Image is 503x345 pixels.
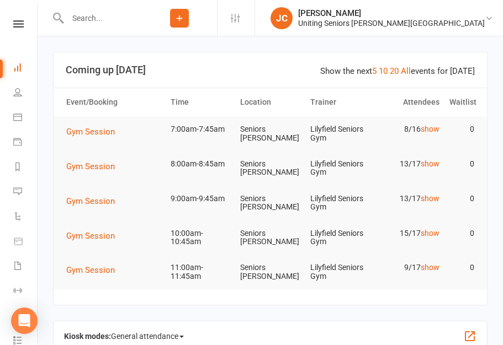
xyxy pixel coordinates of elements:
td: 8:00am-8:45am [166,151,235,177]
td: 0 [444,151,479,177]
a: People [13,81,38,106]
a: show [421,125,440,133]
span: Gym Session [66,265,115,275]
td: Seniors [PERSON_NAME] [235,255,305,289]
td: 7:00am-7:45am [166,116,235,142]
td: 13/17 [375,151,444,177]
th: Waitlist [444,88,479,116]
td: 0 [444,116,479,142]
td: Lilyfield Seniors Gym [305,220,375,255]
div: [PERSON_NAME] [298,8,485,18]
td: 0 [444,255,479,281]
div: JC [271,7,293,29]
td: 9/17 [375,255,444,281]
td: 10:00am-10:45am [166,220,235,255]
div: Uniting Seniors [PERSON_NAME][GEOGRAPHIC_DATA] [298,18,485,28]
td: 13/17 [375,186,444,212]
a: show [421,229,440,238]
a: Product Sales [13,230,38,255]
td: 0 [444,186,479,212]
td: 15/17 [375,220,444,246]
div: Show the next events for [DATE] [320,64,475,78]
span: Gym Session [66,127,115,137]
th: Attendees [375,88,444,116]
span: Gym Session [66,161,115,171]
th: Time [166,88,235,116]
td: Lilyfield Seniors Gym [305,116,375,151]
strong: Kiosk modes: [64,332,111,341]
td: Seniors [PERSON_NAME] [235,186,305,220]
a: Payments [13,131,38,155]
button: Gym Session [66,229,123,242]
td: 11:00am-11:45am [166,255,235,289]
a: All [401,66,411,76]
div: Open Intercom Messenger [11,308,38,334]
td: 8/16 [375,116,444,142]
a: 20 [390,66,399,76]
th: Trainer [305,88,375,116]
button: Gym Session [66,160,123,173]
td: Lilyfield Seniors Gym [305,186,375,220]
a: 10 [379,66,388,76]
td: Seniors [PERSON_NAME] [235,116,305,151]
a: Calendar [13,106,38,131]
span: Gym Session [66,231,115,241]
td: 9:00am-9:45am [166,186,235,212]
input: Search... [64,10,142,26]
td: Seniors [PERSON_NAME] [235,151,305,186]
th: Event/Booking [61,88,166,116]
a: show [421,159,440,168]
th: Location [235,88,305,116]
span: General attendance [111,327,184,345]
td: 0 [444,220,479,246]
button: Gym Session [66,195,123,208]
a: Assessments [13,304,38,329]
button: Gym Session [66,263,123,277]
a: show [421,263,440,272]
a: 5 [372,66,377,76]
button: Gym Session [66,125,123,138]
a: show [421,194,440,203]
td: Lilyfield Seniors Gym [305,151,375,186]
a: Dashboard [13,56,38,81]
a: Reports [13,155,38,180]
span: Gym Session [66,196,115,206]
td: Seniors [PERSON_NAME] [235,220,305,255]
h3: Coming up [DATE] [66,64,475,76]
td: Lilyfield Seniors Gym [305,255,375,289]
